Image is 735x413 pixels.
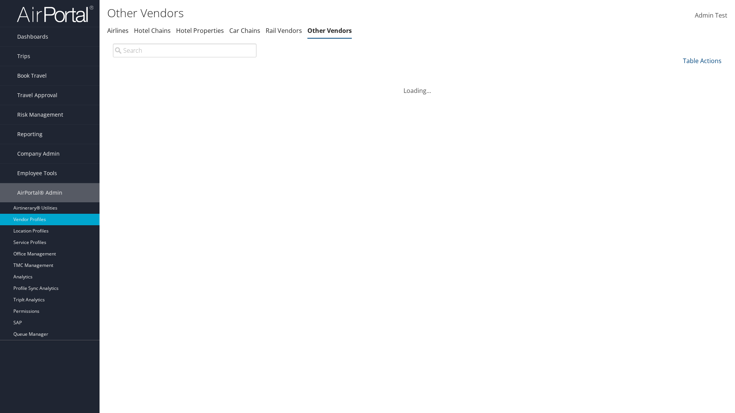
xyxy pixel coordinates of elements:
[17,125,42,144] span: Reporting
[107,26,129,35] a: Airlines
[17,105,63,124] span: Risk Management
[17,183,62,202] span: AirPortal® Admin
[695,4,727,28] a: Admin Test
[134,26,171,35] a: Hotel Chains
[683,57,722,65] a: Table Actions
[229,26,260,35] a: Car Chains
[17,164,57,183] span: Employee Tools
[176,26,224,35] a: Hotel Properties
[307,26,352,35] a: Other Vendors
[17,144,60,163] span: Company Admin
[17,27,48,46] span: Dashboards
[17,47,30,66] span: Trips
[107,5,521,21] h1: Other Vendors
[17,66,47,85] span: Book Travel
[113,44,256,57] input: Search
[695,11,727,20] span: Admin Test
[17,5,93,23] img: airportal-logo.png
[107,77,727,95] div: Loading...
[17,86,57,105] span: Travel Approval
[266,26,302,35] a: Rail Vendors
